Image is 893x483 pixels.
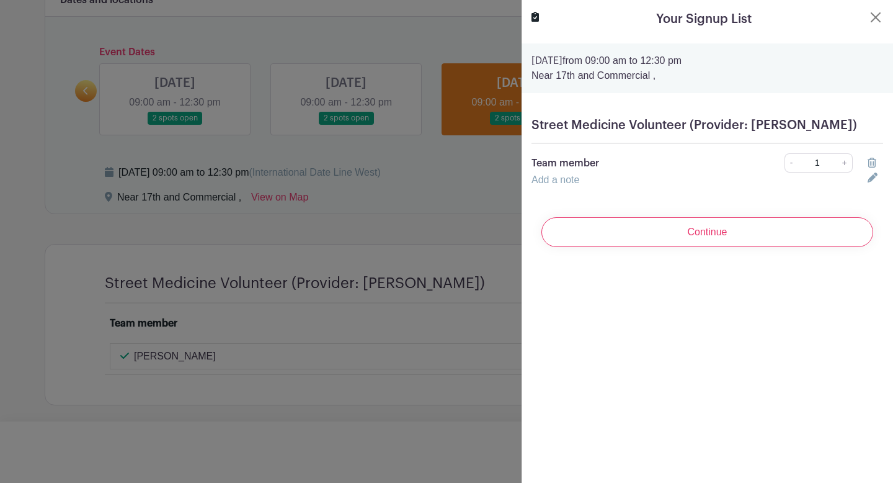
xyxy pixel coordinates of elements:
[531,156,731,171] p: Team member
[868,10,883,25] button: Close
[531,118,883,133] h5: Street Medicine Volunteer (Provider: [PERSON_NAME])
[784,153,798,173] a: -
[531,56,562,66] strong: [DATE]
[541,217,873,247] input: Continue
[656,10,752,29] h5: Your Signup List
[531,53,883,68] p: from 09:00 am to 12:30 pm
[837,153,853,173] a: +
[531,174,579,185] a: Add a note
[531,68,883,83] p: Near 17th and Commercial ,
